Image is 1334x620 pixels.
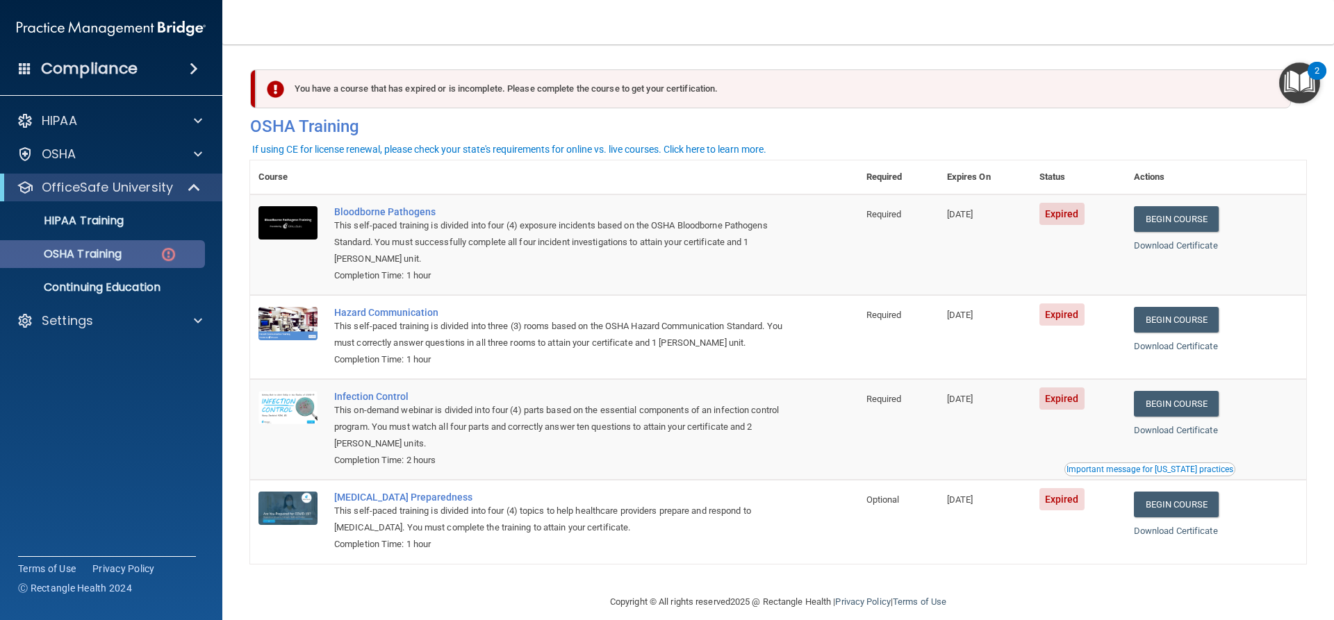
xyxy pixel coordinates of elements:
a: Settings [17,312,202,329]
th: Actions [1126,160,1306,194]
span: Expired [1039,303,1085,326]
div: This self-paced training is divided into four (4) topics to help healthcare providers prepare and... [334,503,789,536]
a: Terms of Use [18,562,76,576]
div: Completion Time: 1 hour [334,536,789,553]
a: Infection Control [334,391,789,402]
div: Completion Time: 1 hour [334,351,789,368]
h4: Compliance [41,59,138,78]
div: If using CE for license renewal, please check your state's requirements for online vs. live cours... [252,144,766,154]
a: Download Certificate [1134,425,1218,435]
p: OSHA Training [9,247,122,261]
a: Begin Course [1134,206,1219,232]
p: Continuing Education [9,280,199,294]
a: Begin Course [1134,307,1219,333]
a: [MEDICAL_DATA] Preparedness [334,492,789,503]
a: Terms of Use [893,596,946,607]
th: Expires On [939,160,1031,194]
a: Download Certificate [1134,341,1218,351]
span: Expired [1039,387,1085,410]
a: Download Certificate [1134,240,1218,251]
p: OfficeSafe University [42,179,173,196]
button: If using CE for license renewal, please check your state's requirements for online vs. live cours... [250,142,768,156]
span: [DATE] [947,494,973,505]
div: 2 [1315,71,1319,89]
a: Download Certificate [1134,526,1218,536]
p: OSHA [42,146,76,162]
div: This self-paced training is divided into four (4) exposure incidents based on the OSHA Bloodborne... [334,217,789,267]
span: Expired [1039,203,1085,225]
a: Begin Course [1134,492,1219,517]
div: This on-demand webinar is divided into four (4) parts based on the essential components of an inf... [334,402,789,452]
th: Course [250,160,326,194]
th: Status [1031,160,1126,194]
a: Bloodborne Pathogens [334,206,789,217]
span: [DATE] [947,209,973,219]
img: danger-circle.6113f641.png [160,246,177,263]
div: This self-paced training is divided into three (3) rooms based on the OSHA Hazard Communication S... [334,318,789,351]
a: OSHA [17,146,202,162]
a: OfficeSafe University [17,179,201,196]
div: You have a course that has expired or is incomplete. Please complete the course to get your certi... [256,69,1291,108]
span: [DATE] [947,310,973,320]
span: Ⓒ Rectangle Health 2024 [18,581,132,595]
span: Expired [1039,488,1085,510]
div: Completion Time: 2 hours [334,452,789,469]
a: Privacy Policy [92,562,155,576]
a: Privacy Policy [835,596,890,607]
a: Begin Course [1134,391,1219,417]
p: HIPAA Training [9,214,124,228]
div: Completion Time: 1 hour [334,267,789,284]
img: PMB logo [17,15,206,42]
span: Required [866,394,902,404]
div: Important message for [US_STATE] practices [1067,465,1233,474]
button: Open Resource Center, 2 new notifications [1279,62,1320,103]
button: Read this if you are a dental practitioner in the state of CA [1064,462,1235,476]
h4: OSHA Training [250,117,1306,136]
a: HIPAA [17,112,202,129]
th: Required [858,160,939,194]
span: Optional [866,494,900,505]
span: [DATE] [947,394,973,404]
a: Hazard Communication [334,307,789,318]
span: Required [866,209,902,219]
p: HIPAA [42,112,77,129]
p: Settings [42,312,93,329]
span: Required [866,310,902,320]
img: exclamation-circle-solid-danger.72ef9ffc.png [267,81,284,98]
